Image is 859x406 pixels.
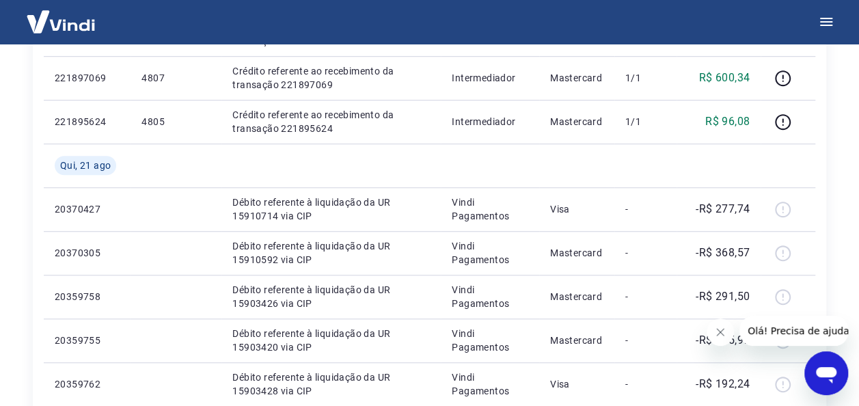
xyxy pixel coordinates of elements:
p: 1/1 [625,115,666,128]
p: 221897069 [55,71,120,85]
p: 20370427 [55,202,120,216]
p: 4805 [141,115,210,128]
p: 20359758 [55,290,120,303]
p: Débito referente à liquidação da UR 15910714 via CIP [232,195,430,223]
p: 1/1 [625,71,666,85]
iframe: Fechar mensagem [707,319,734,346]
p: Débito referente à liquidação da UR 15910592 via CIP [232,239,430,267]
p: -R$ 368,57 [696,245,750,261]
p: Visa [550,202,603,216]
p: -R$ 291,50 [696,288,750,305]
p: Crédito referente ao recebimento da transação 221897069 [232,64,430,92]
p: Mastercard [550,246,603,260]
iframe: Botão para abrir a janela de mensagens [804,351,848,395]
p: Vindi Pagamentos [452,283,528,310]
p: Débito referente à liquidação da UR 15903420 via CIP [232,327,430,354]
p: - [625,334,666,347]
p: Mastercard [550,334,603,347]
p: Mastercard [550,290,603,303]
p: R$ 600,34 [699,70,750,86]
span: Qui, 21 ago [60,159,111,172]
p: - [625,290,666,303]
span: Olá! Precisa de ajuda? [8,10,115,21]
p: Vindi Pagamentos [452,370,528,398]
p: 4807 [141,71,210,85]
p: Vindi Pagamentos [452,195,528,223]
p: 20359755 [55,334,120,347]
p: Vindi Pagamentos [452,239,528,267]
p: -R$ 192,24 [696,376,750,392]
p: - [625,202,666,216]
p: Mastercard [550,71,603,85]
p: Débito referente à liquidação da UR 15903426 via CIP [232,283,430,310]
p: - [625,246,666,260]
p: 20370305 [55,246,120,260]
p: Intermediador [452,71,528,85]
p: 221895624 [55,115,120,128]
p: Débito referente à liquidação da UR 15903428 via CIP [232,370,430,398]
p: R$ 96,08 [705,113,750,130]
p: Vindi Pagamentos [452,327,528,354]
p: - [625,377,666,391]
p: -R$ 277,74 [696,201,750,217]
p: Visa [550,377,603,391]
p: Intermediador [452,115,528,128]
p: Mastercard [550,115,603,128]
iframe: Mensagem da empresa [739,316,848,346]
p: -R$ 415,97 [696,332,750,349]
p: 20359762 [55,377,120,391]
p: Crédito referente ao recebimento da transação 221895624 [232,108,430,135]
img: Vindi [16,1,105,42]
